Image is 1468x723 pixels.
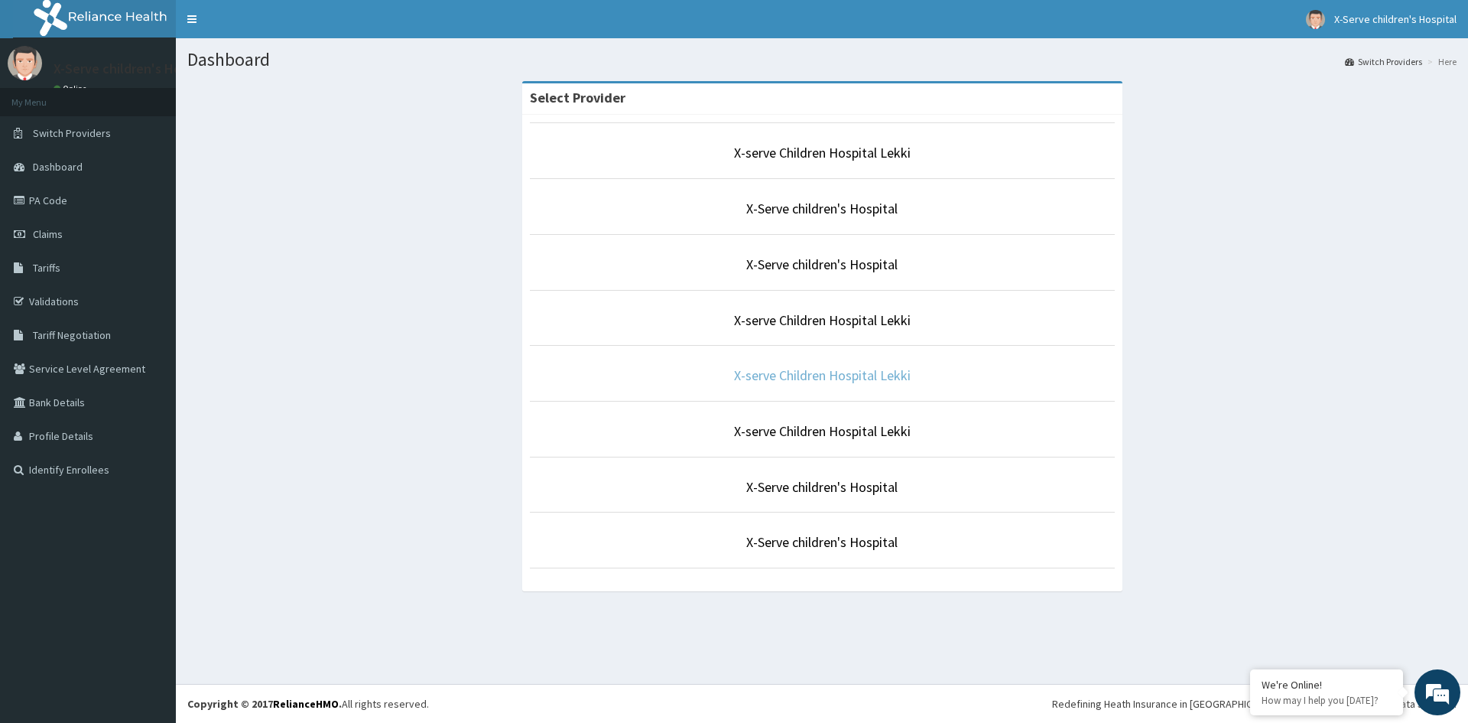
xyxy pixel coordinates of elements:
strong: Copyright © 2017 . [187,697,342,711]
p: X-Serve children's Hospital [54,62,215,76]
a: X-serve Children Hospital Lekki [734,311,911,329]
a: Switch Providers [1345,55,1422,68]
img: User Image [8,46,42,80]
a: X-Serve children's Hospital [746,200,898,217]
a: X-serve Children Hospital Lekki [734,144,911,161]
span: Dashboard [33,160,83,174]
a: RelianceHMO [273,697,339,711]
strong: Select Provider [530,89,625,106]
span: Tariff Negotiation [33,328,111,342]
li: Here [1424,55,1457,68]
span: Switch Providers [33,126,111,140]
span: X-Serve children's Hospital [1334,12,1457,26]
a: Online [54,83,90,94]
a: X-Serve children's Hospital [746,256,898,273]
div: Redefining Heath Insurance in [GEOGRAPHIC_DATA] using Telemedicine and Data Science! [1052,696,1457,712]
div: We're Online! [1262,678,1392,692]
h1: Dashboard [187,50,1457,70]
span: Tariffs [33,261,60,275]
footer: All rights reserved. [176,684,1468,723]
a: X-Serve children's Hospital [746,478,898,496]
a: X-Serve children's Hospital [746,533,898,551]
a: X-serve Children Hospital Lekki [734,422,911,440]
p: How may I help you today? [1262,694,1392,707]
img: User Image [1306,10,1325,29]
span: Claims [33,227,63,241]
a: X-serve Children Hospital Lekki [734,366,911,384]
